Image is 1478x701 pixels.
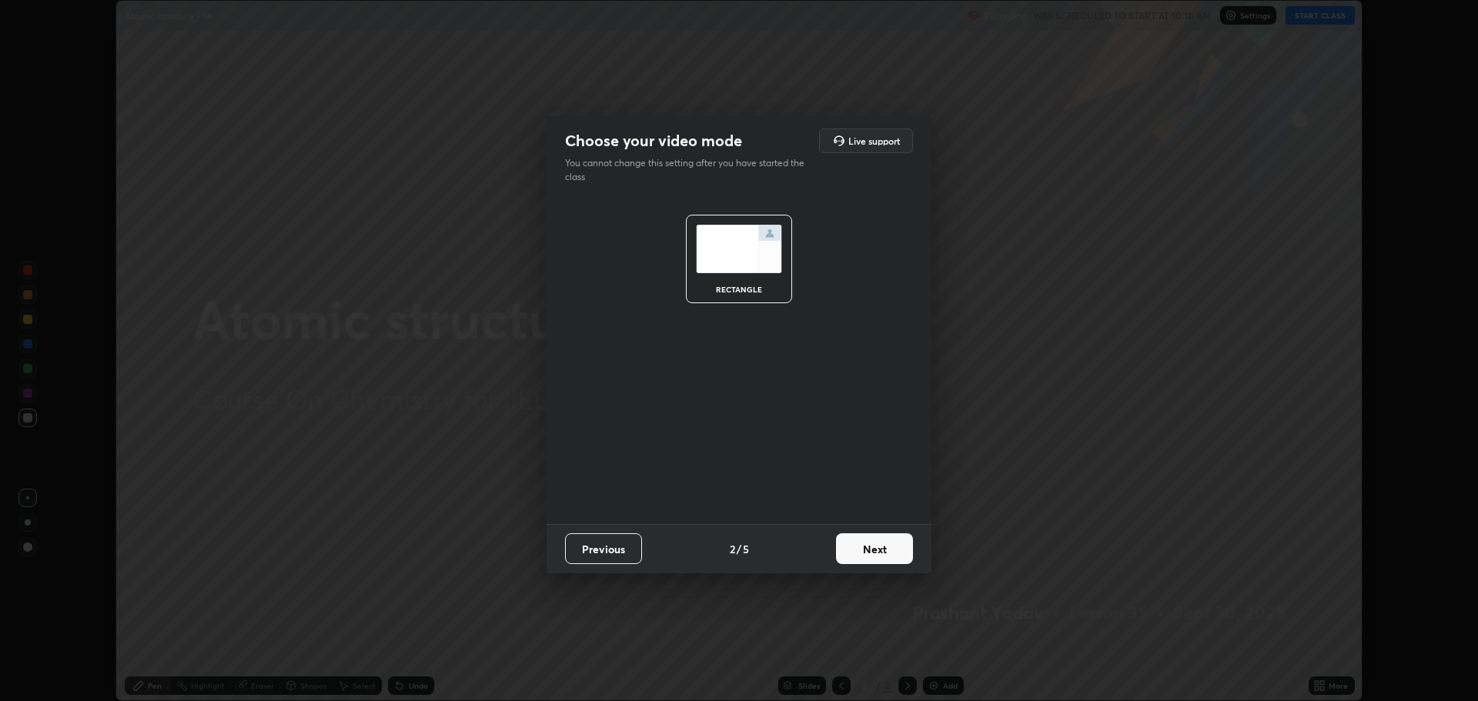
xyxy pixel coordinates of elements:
button: Previous [565,533,642,564]
h4: 5 [743,541,749,557]
p: You cannot change this setting after you have started the class [565,156,814,184]
h5: Live support [848,136,900,145]
h2: Choose your video mode [565,131,742,151]
h4: / [737,541,741,557]
button: Next [836,533,913,564]
h4: 2 [730,541,735,557]
img: normalScreenIcon.ae25ed63.svg [696,225,782,273]
div: rectangle [708,285,770,293]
